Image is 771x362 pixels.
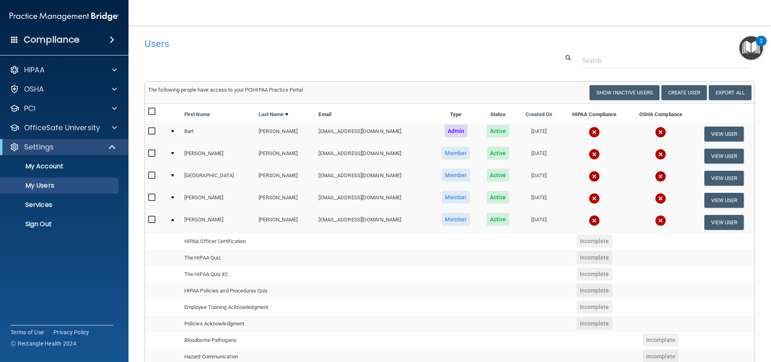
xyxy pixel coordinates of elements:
[577,268,612,280] span: Incomplete
[181,250,316,266] td: The HIPAA Quiz
[181,189,255,211] td: [PERSON_NAME]
[442,213,470,226] span: Member
[517,167,561,189] td: [DATE]
[561,104,628,123] th: HIPAA Compliance
[10,328,44,336] a: Terms of Use
[589,127,600,138] img: cross.ca9f0e7f.svg
[487,125,510,137] span: Active
[10,84,117,94] a: OSHA
[315,123,433,145] td: [EMAIL_ADDRESS][DOMAIN_NAME]
[442,147,470,160] span: Member
[433,104,479,123] th: Type
[255,211,316,233] td: [PERSON_NAME]
[517,145,561,167] td: [DATE]
[739,36,763,60] button: Open Resource Center, 2 new notifications
[487,213,510,226] span: Active
[10,65,117,75] a: HIPAA
[10,340,76,348] span: Ⓒ Rectangle Health 2024
[315,167,433,189] td: [EMAIL_ADDRESS][DOMAIN_NAME]
[24,142,54,152] p: Settings
[24,34,80,45] h4: Compliance
[53,328,90,336] a: Privacy Policy
[181,123,255,145] td: Bart
[709,85,751,100] a: Export All
[589,85,659,100] button: Show Inactive Users
[255,123,316,145] td: [PERSON_NAME]
[181,316,316,332] td: Policies Acknowledgment
[655,127,666,138] img: cross.ca9f0e7f.svg
[445,125,468,137] span: Admin
[704,171,744,186] button: View User
[442,169,470,182] span: Member
[24,84,44,94] p: OSHA
[704,193,744,208] button: View User
[10,104,117,113] a: PCI
[487,147,510,160] span: Active
[181,266,316,283] td: The HIPAA Quiz #2
[315,145,433,167] td: [EMAIL_ADDRESS][DOMAIN_NAME]
[181,283,316,299] td: HIPAA Policies and Procedures Quiz
[526,110,552,119] a: Created On
[315,104,433,123] th: Email
[442,191,470,204] span: Member
[181,332,316,349] td: Bloodborne Pathogens
[315,189,433,211] td: [EMAIL_ADDRESS][DOMAIN_NAME]
[577,317,612,330] span: Incomplete
[181,299,316,316] td: Employee Training Acknowledgment
[704,149,744,164] button: View User
[255,145,316,167] td: [PERSON_NAME]
[479,104,517,123] th: Status
[181,145,255,167] td: [PERSON_NAME]
[661,85,707,100] button: Create User
[5,220,115,228] p: Sign Out
[24,65,45,75] p: HIPAA
[589,171,600,182] img: cross.ca9f0e7f.svg
[655,193,666,204] img: cross.ca9f0e7f.svg
[487,191,510,204] span: Active
[582,53,749,68] input: Search
[5,162,115,170] p: My Account
[577,251,612,264] span: Incomplete
[589,215,600,226] img: cross.ca9f0e7f.svg
[255,189,316,211] td: [PERSON_NAME]
[655,171,666,182] img: cross.ca9f0e7f.svg
[628,104,693,123] th: OSHA Compliance
[577,284,612,297] span: Incomplete
[181,233,316,250] td: HIPAA Officer Certification
[5,201,115,209] p: Services
[145,39,496,49] h4: Users
[589,149,600,160] img: cross.ca9f0e7f.svg
[255,167,316,189] td: [PERSON_NAME]
[181,167,255,189] td: [GEOGRAPHIC_DATA]
[10,142,116,152] a: Settings
[655,215,666,226] img: cross.ca9f0e7f.svg
[517,211,561,233] td: [DATE]
[704,215,744,230] button: View User
[487,169,510,182] span: Active
[632,305,761,337] iframe: Drift Widget Chat Controller
[704,127,744,141] button: View User
[181,211,255,233] td: [PERSON_NAME]
[760,41,763,51] div: 2
[5,182,115,190] p: My Users
[577,235,612,247] span: Incomplete
[148,87,303,93] span: The following people have access to your PCIHIPAA Practice Portal
[10,123,117,133] a: OfficeSafe University
[24,104,35,113] p: PCI
[259,110,288,119] a: Last Name
[315,211,433,233] td: [EMAIL_ADDRESS][DOMAIN_NAME]
[517,189,561,211] td: [DATE]
[577,301,612,313] span: Incomplete
[10,8,119,25] img: PMB logo
[24,123,100,133] p: OfficeSafe University
[184,110,210,119] a: First Name
[643,333,679,346] span: Incomplete
[589,193,600,204] img: cross.ca9f0e7f.svg
[655,149,666,160] img: cross.ca9f0e7f.svg
[517,123,561,145] td: [DATE]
